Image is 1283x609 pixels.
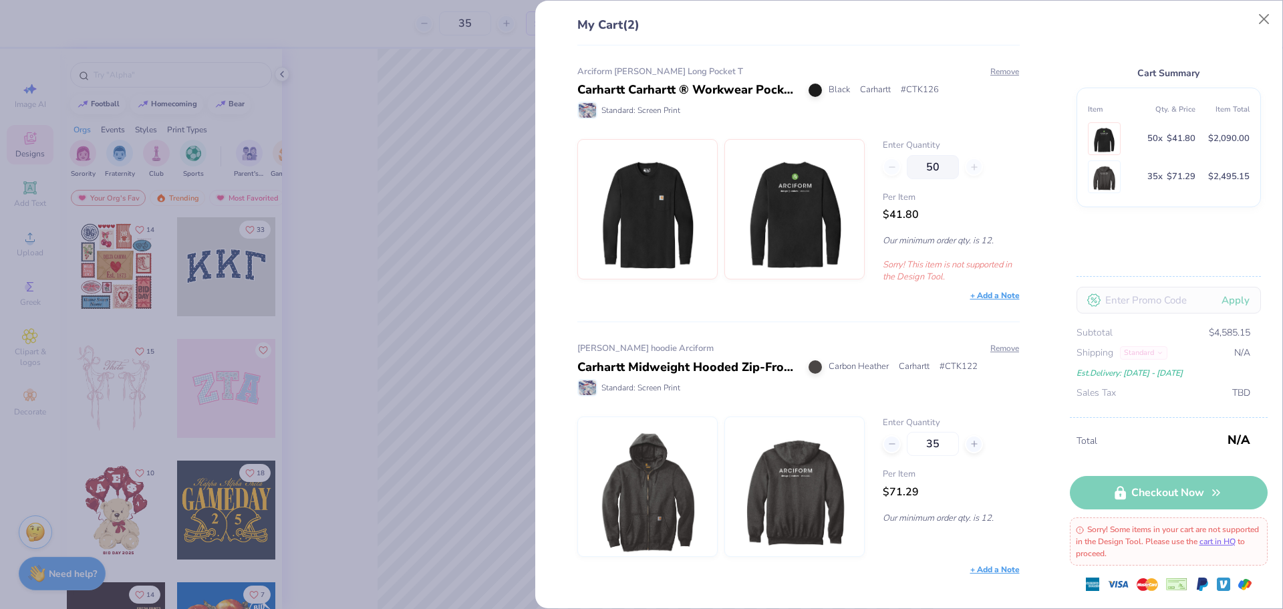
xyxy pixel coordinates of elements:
[907,155,959,179] input: – –
[883,139,1019,152] label: Enter Quantity
[601,104,680,116] span: Standard: Screen Print
[883,485,919,499] span: $71.29
[829,360,889,374] span: Carbon Heather
[1137,574,1158,595] img: master-card
[1077,386,1116,400] span: Sales Tax
[1166,578,1187,591] img: cheque
[1086,578,1099,591] img: express
[577,81,799,99] div: Carhartt Carhartt ® Workwear Pocket Long Sleeve T-Shirt
[1147,131,1163,146] span: 50 x
[737,417,852,556] img: Carhartt CTK122
[1077,66,1261,81] div: Cart Summary
[577,16,1020,45] div: My Cart (2)
[737,140,852,279] img: Carhartt CTK126
[577,66,1020,79] div: Arciform [PERSON_NAME] Long Pocket T
[1232,386,1250,400] span: TBD
[1208,131,1250,146] span: $2,090.00
[860,84,891,97] span: Carhartt
[1077,287,1261,314] input: Enter Promo Code
[1077,434,1224,449] span: Total
[883,207,919,222] span: $41.80
[1238,578,1252,591] img: GPay
[1147,169,1163,185] span: 35 x
[1199,536,1236,547] a: cart in HQ
[577,358,799,376] div: Carhartt Midweight Hooded Zip-Front Sweatshirt
[883,468,1019,481] span: Per Item
[1209,326,1250,340] span: $4,585.15
[883,259,1019,283] p: Sorry! This item is not supported in the Design Tool.
[883,512,1019,524] p: Our minimum order qty. is 12.
[970,289,1020,301] div: + Add a Note
[601,382,680,394] span: Standard: Screen Print
[579,380,596,395] img: Standard: Screen Print
[579,103,596,118] img: Standard: Screen Print
[883,416,1019,430] label: Enter Quantity
[901,84,939,97] span: # CTK126
[1088,99,1142,120] th: Item
[1091,123,1117,154] img: Carhartt CTK126
[990,342,1020,354] button: Remove
[590,417,705,556] img: Carhartt CTK122
[883,235,1019,247] p: Our minimum order qty. is 12.
[883,191,1019,205] span: Per Item
[1091,161,1117,193] img: Carhartt CTK122
[907,432,959,456] input: – –
[1077,366,1250,380] div: Est. Delivery: [DATE] - [DATE]
[1252,7,1277,32] button: Close
[1141,99,1195,120] th: Qty. & Price
[1077,346,1113,360] span: Shipping
[1228,428,1250,452] span: N/A
[1077,326,1113,340] span: Subtotal
[1167,131,1195,146] span: $41.80
[940,360,978,374] span: # CTK122
[970,564,1020,576] div: + Add a Note
[1208,169,1250,185] span: $2,495.15
[1195,578,1209,591] img: Paypal
[1195,99,1250,120] th: Item Total
[990,66,1020,78] button: Remove
[577,342,1020,356] div: [PERSON_NAME] hoodie Arciform
[1167,169,1195,185] span: $71.29
[1107,574,1129,595] img: visa
[590,140,705,279] img: Carhartt CTK126
[1234,346,1250,360] span: N/A
[829,84,850,97] span: Black
[1217,578,1230,591] img: Venmo
[1070,517,1268,566] div: Sorry! Some items in your cart are not supported in the Design Tool. Please use the to proceed.
[899,360,930,374] span: Carhartt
